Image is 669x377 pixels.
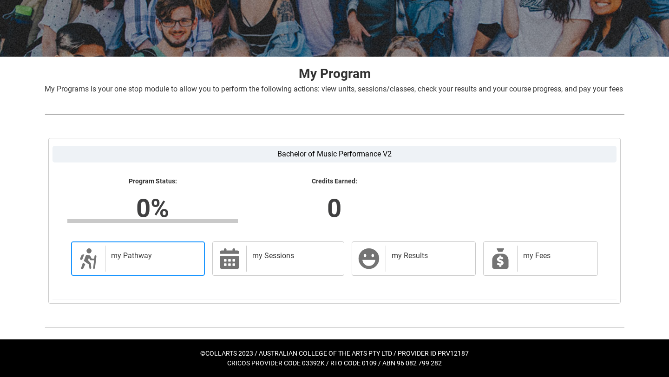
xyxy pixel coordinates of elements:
[212,241,344,276] a: my Sessions
[45,84,623,93] span: My Programs is your one stop module to allow you to perform the following actions: view units, se...
[45,322,624,332] img: REDU_GREY_LINE
[67,177,238,186] lightning-formatted-text: Program Status:
[489,247,512,270] span: My Payments
[190,189,479,227] lightning-formatted-number: 0
[252,251,334,260] h2: my Sessions
[299,66,371,81] strong: My Program
[7,189,297,227] lightning-formatted-number: 0%
[45,110,624,119] img: REDU_GREY_LINE
[483,241,598,276] a: my Fees
[77,247,99,270] span: Description of icon when needed
[249,177,420,186] lightning-formatted-text: Credits Earned:
[352,241,476,276] a: my Results
[67,219,238,223] div: Progress Bar
[71,241,205,276] a: my Pathway
[523,251,588,260] h2: my Fees
[52,146,617,162] label: Bachelor of Music Performance V2
[392,251,466,260] h2: my Results
[111,251,195,260] h2: my Pathway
